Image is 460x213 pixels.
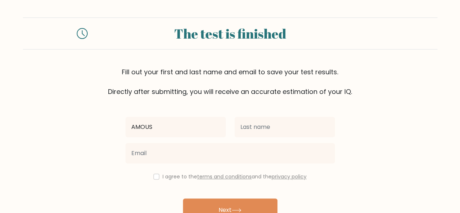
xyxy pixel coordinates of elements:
div: The test is finished [96,24,364,43]
label: I agree to the and the [163,173,307,180]
a: terms and conditions [197,173,252,180]
input: Last name [235,117,335,137]
input: Email [125,143,335,163]
input: First name [125,117,226,137]
div: Fill out your first and last name and email to save your test results. Directly after submitting,... [23,67,437,96]
a: privacy policy [272,173,307,180]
